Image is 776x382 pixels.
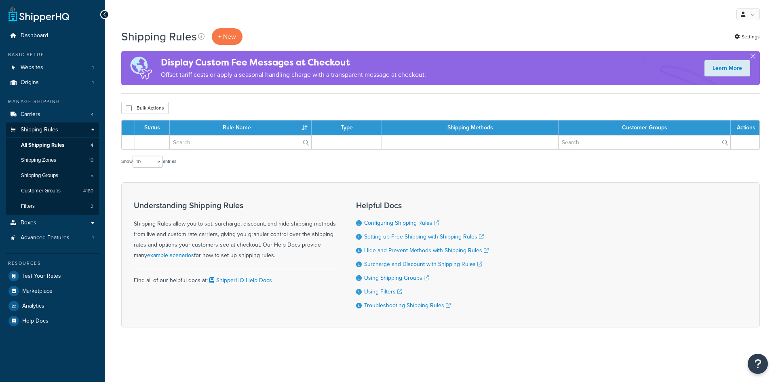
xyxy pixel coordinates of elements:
a: Using Filters [364,287,402,296]
div: Shipping Rules allow you to set, surcharge, discount, and hide shipping methods from live and cus... [134,201,336,261]
div: Resources [6,260,99,267]
span: Marketplace [22,288,53,295]
p: + New [212,28,242,45]
a: Learn More [704,60,750,76]
a: Shipping Groups 5 [6,168,99,183]
select: Showentries [133,156,163,168]
span: Customer Groups [21,188,61,194]
img: duties-banner-06bc72dcb5fe05cb3f9472aba00be2ae8eb53ab6f0d8bb03d382ba314ac3c341.png [121,51,161,85]
li: Filters [6,199,99,214]
a: Dashboard [6,28,99,43]
span: 1 [92,234,94,241]
a: Shipping Zones 10 [6,153,99,168]
a: ShipperHQ Home [8,6,69,22]
span: Shipping Groups [21,172,58,179]
span: 5 [91,172,93,179]
th: Type [312,120,382,135]
span: Advanced Features [21,234,70,241]
p: Offset tariff costs or apply a seasonal handling charge with a transparent message at checkout. [161,69,426,80]
span: 1 [92,79,94,86]
a: Customer Groups 4180 [6,184,99,198]
a: Surcharge and Discount with Shipping Rules [364,260,482,268]
button: Bulk Actions [121,102,169,114]
a: Analytics [6,299,99,313]
span: Filters [21,203,35,210]
li: Origins [6,75,99,90]
h3: Helpful Docs [356,201,489,210]
li: Shipping Rules [6,122,99,215]
th: Customer Groups [559,120,731,135]
a: Shipping Rules [6,122,99,137]
th: Shipping Methods [382,120,559,135]
th: Actions [731,120,759,135]
th: Rule Name [170,120,312,135]
span: 4180 [83,188,93,194]
button: Open Resource Center [748,354,768,374]
a: Filters 3 [6,199,99,214]
a: Settings [734,31,760,42]
a: Carriers 4 [6,107,99,122]
span: 3 [91,203,93,210]
span: Dashboard [21,32,48,39]
h1: Shipping Rules [121,29,197,44]
th: Status [135,120,170,135]
a: Setting up Free Shipping with Shipping Rules [364,232,484,241]
span: Carriers [21,111,40,118]
input: Search [170,135,311,149]
li: Carriers [6,107,99,122]
span: 4 [91,111,94,118]
a: All Shipping Rules 4 [6,138,99,153]
a: Hide and Prevent Methods with Shipping Rules [364,246,489,255]
li: Shipping Zones [6,153,99,168]
a: Websites 1 [6,60,99,75]
span: 1 [92,64,94,71]
span: 4 [91,142,93,149]
a: Using Shipping Groups [364,274,429,282]
a: example scenarios [147,251,194,260]
li: All Shipping Rules [6,138,99,153]
a: Marketplace [6,284,99,298]
a: ShipperHQ Help Docs [208,276,272,285]
div: Basic Setup [6,51,99,58]
li: Advanced Features [6,230,99,245]
li: Shipping Groups [6,168,99,183]
span: Help Docs [22,318,48,325]
span: Websites [21,64,43,71]
div: Manage Shipping [6,98,99,105]
a: Test Your Rates [6,269,99,283]
div: Find all of our helpful docs at: [134,269,336,286]
span: Boxes [21,219,36,226]
h4: Display Custom Fee Messages at Checkout [161,56,426,69]
span: Analytics [22,303,44,310]
span: Origins [21,79,39,86]
a: Configuring Shipping Rules [364,219,439,227]
li: Customer Groups [6,184,99,198]
a: Advanced Features 1 [6,230,99,245]
span: All Shipping Rules [21,142,64,149]
li: Websites [6,60,99,75]
input: Search [559,135,730,149]
span: Shipping Zones [21,157,56,164]
span: Test Your Rates [22,273,61,280]
span: 10 [89,157,93,164]
label: Show entries [121,156,176,168]
h3: Understanding Shipping Rules [134,201,336,210]
a: Origins 1 [6,75,99,90]
a: Help Docs [6,314,99,328]
span: Shipping Rules [21,127,58,133]
a: Boxes [6,215,99,230]
a: Troubleshooting Shipping Rules [364,301,451,310]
